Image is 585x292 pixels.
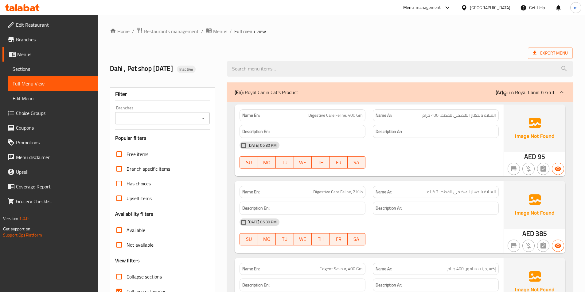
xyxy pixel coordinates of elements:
span: Collapse sections [127,273,162,280]
a: Restaurants management [137,27,199,35]
a: Menus [2,47,98,62]
span: Menus [213,28,227,35]
div: Filter [115,88,210,101]
a: Home [110,28,130,35]
h3: Popular filters [115,135,210,142]
span: SU [242,158,255,167]
b: (En): [235,88,244,97]
span: Exigent Savour, 400 Gm [319,266,363,272]
button: Not has choices [537,163,549,175]
strong: Name Ar: [376,266,392,272]
a: Upsell [2,165,98,179]
a: Coupons [2,120,98,135]
a: Menu disclaimer [2,150,98,165]
strong: Description En: [242,204,270,212]
button: MO [258,156,276,169]
span: Inactive [177,66,196,72]
button: SU [240,156,258,169]
a: Edit Menu [8,91,98,106]
button: Not branch specific item [508,163,520,175]
strong: Name Ar: [376,112,392,119]
strong: Description Ar: [376,281,402,289]
li: / [201,28,203,35]
button: SA [348,156,365,169]
span: Restaurants management [144,28,199,35]
span: Grocery Checklist [16,198,93,205]
span: Export Menu [528,47,573,59]
li: / [132,28,134,35]
span: TH [314,235,327,244]
button: Available [552,240,564,252]
button: Open [199,114,208,123]
span: SA [350,235,363,244]
strong: Name En: [242,112,260,119]
a: Branches [2,32,98,47]
button: Purchased item [522,163,535,175]
nav: breadcrumb [110,27,573,35]
span: MO [260,158,273,167]
a: Promotions [2,135,98,150]
span: Edit Restaurant [16,21,93,28]
strong: Name En: [242,189,260,195]
span: Full Menu View [13,80,93,87]
strong: Name Ar: [376,189,392,195]
span: 1.0.0 [19,214,29,222]
button: Not has choices [537,240,549,252]
button: TU [276,156,294,169]
button: FR [330,156,347,169]
span: FR [332,158,345,167]
button: SA [348,233,365,245]
span: Has choices [127,180,151,187]
a: Coverage Report [2,179,98,194]
span: WE [296,235,309,244]
button: FR [330,233,347,245]
p: Royal Canin Cat's Product [235,89,298,96]
span: Upsell items [127,195,152,202]
span: Upsell [16,168,93,176]
div: [GEOGRAPHIC_DATA] [470,4,510,11]
h2: Dahi , Pet shop [DATE] [110,64,220,73]
button: SU [240,233,258,245]
span: Available [127,226,145,234]
button: Available [552,163,564,175]
p: منتج Royal Canin للقطط [496,89,554,96]
div: Menu-management [403,4,441,11]
strong: Description Ar: [376,128,402,135]
span: العناية بالجهاز الهضمي للقطط، 2 كيلو [427,189,496,195]
span: TU [278,235,291,244]
div: Inactive [177,66,196,73]
span: Version: [3,214,18,222]
strong: Description Ar: [376,204,402,212]
span: Branches [16,36,93,43]
a: Edit Restaurant [2,17,98,32]
a: Grocery Checklist [2,194,98,209]
h3: View filters [115,257,140,264]
span: Free items [127,150,148,158]
span: 95 [538,151,545,163]
span: إكسيجينت سافور، 400 جرام [447,266,496,272]
a: Menus [206,27,227,35]
li: / [230,28,232,35]
span: MO [260,235,273,244]
div: (En): Royal Canin Cat's Product(Ar):منتج Royal Canin للقطط [227,82,573,102]
button: TU [276,233,294,245]
span: Digestive Care Feline, 2 Kilo [313,189,363,195]
span: TH [314,158,327,167]
span: العناية بالجهاز الهضمي للقطط، 400 جرام [422,112,496,119]
span: Choice Groups [16,109,93,117]
img: Ae5nvW7+0k+MAAAAAElFTkSuQmCC [504,104,565,152]
span: Export Menu [533,49,568,57]
span: 385 [536,228,547,240]
span: Not available [127,241,154,248]
span: AED [522,228,534,240]
span: Coupons [16,124,93,131]
button: WE [294,233,312,245]
a: Support.OpsPlatform [3,231,42,239]
span: Digestive Care Feline, 400 Gm [308,112,363,119]
span: Get support on: [3,225,31,233]
span: m [574,4,578,11]
button: Purchased item [522,240,535,252]
span: SU [242,235,255,244]
span: AED [524,151,536,163]
input: search [227,61,573,77]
